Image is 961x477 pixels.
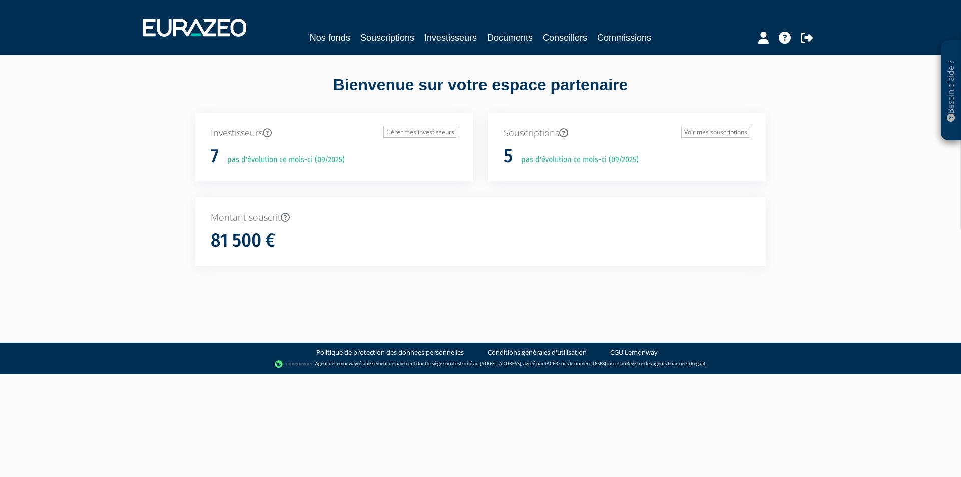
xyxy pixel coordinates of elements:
h1: 81 500 € [211,230,275,251]
div: Bienvenue sur votre espace partenaire [188,74,773,113]
a: Registre des agents financiers (Regafi) [626,360,705,367]
h1: 7 [211,146,219,167]
a: Souscriptions [360,31,414,45]
p: Besoin d'aide ? [945,46,957,136]
a: Politique de protection des données personnelles [316,348,464,357]
p: Montant souscrit [211,211,750,224]
p: pas d'évolution ce mois-ci (09/2025) [220,154,345,166]
p: Souscriptions [504,127,750,140]
p: Investisseurs [211,127,457,140]
a: Conditions générales d'utilisation [488,348,587,357]
a: Documents [487,31,533,45]
a: Lemonway [334,360,357,367]
div: - Agent de (établissement de paiement dont le siège social est situé au [STREET_ADDRESS], agréé p... [10,359,951,369]
a: Nos fonds [310,31,350,45]
img: logo-lemonway.png [275,359,313,369]
a: CGU Lemonway [610,348,658,357]
h1: 5 [504,146,513,167]
a: Commissions [597,31,651,45]
a: Investisseurs [424,31,477,45]
p: pas d'évolution ce mois-ci (09/2025) [514,154,639,166]
a: Gérer mes investisseurs [383,127,457,138]
a: Voir mes souscriptions [681,127,750,138]
img: 1732889491-logotype_eurazeo_blanc_rvb.png [143,19,246,37]
a: Conseillers [543,31,587,45]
